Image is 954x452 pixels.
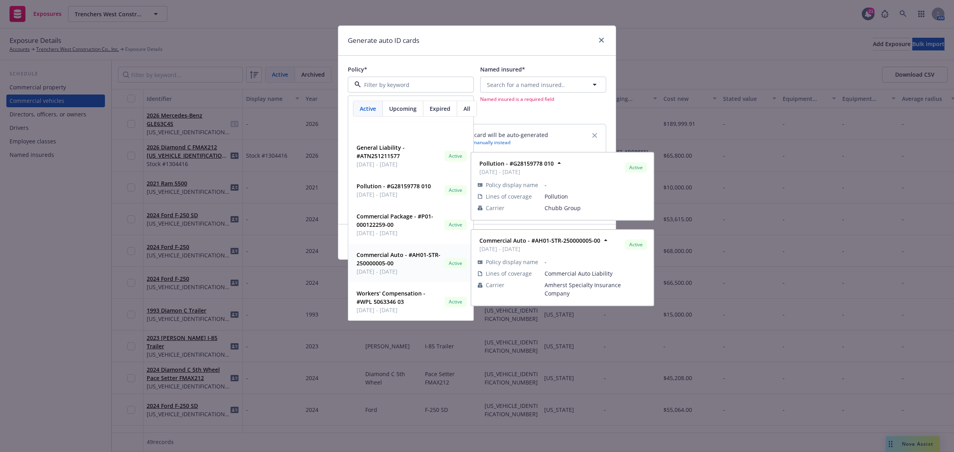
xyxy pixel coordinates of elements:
[480,96,606,102] span: Named insured is a required field
[456,131,548,139] span: The ID card will be auto-generated
[545,281,647,297] span: Amherst Specialty Insurance Company
[486,192,532,201] span: Lines of coverage
[487,81,565,89] span: Search for a named insured..
[545,204,647,212] span: Chubb Group
[357,251,440,267] strong: Commercial Auto - #AH01-STR-250000005-00
[357,182,431,190] strong: Pollution - #G28159778 010
[628,241,644,248] span: Active
[448,259,463,267] span: Active
[545,258,647,266] span: -
[545,181,647,189] span: -
[486,181,538,189] span: Policy display name
[357,212,433,228] strong: Commercial Package - #P01-000122259-00
[479,245,600,253] span: [DATE] - [DATE]
[357,290,425,305] strong: Workers' Compensation - #WPL 5063346 03
[479,237,600,244] strong: Commercial Auto - #AH01-STR-250000005-00
[448,298,463,305] span: Active
[360,104,376,113] span: Active
[479,160,554,167] strong: Pollution - #G28159778 010
[480,66,525,73] span: Named insured*
[463,104,470,113] span: All
[389,104,417,113] span: Upcoming
[545,192,647,201] span: Pollution
[448,187,463,194] span: Active
[590,131,599,140] a: remove
[448,152,463,159] span: Active
[357,144,405,160] strong: General Liability - #ATN251211577
[357,306,441,314] span: [DATE] - [DATE]
[430,104,450,113] span: Expired
[480,77,606,93] button: Search for a named insured..
[361,81,458,89] input: Filter by keyword
[456,139,548,146] span: Upload manually instead
[486,269,532,278] span: Lines of coverage
[597,35,606,45] a: close
[357,229,441,237] span: [DATE] - [DATE]
[357,160,441,168] span: [DATE] - [DATE]
[486,204,504,212] span: Carrier
[479,168,554,176] span: [DATE] - [DATE]
[628,164,644,171] span: Active
[348,35,419,46] h1: Generate auto ID cards
[357,190,431,199] span: [DATE] - [DATE]
[486,281,504,289] span: Carrier
[448,221,463,228] span: Active
[545,269,647,278] span: Commercial Auto Liability
[348,66,367,73] span: Policy*
[486,258,538,266] span: Policy display name
[357,267,441,276] span: [DATE] - [DATE]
